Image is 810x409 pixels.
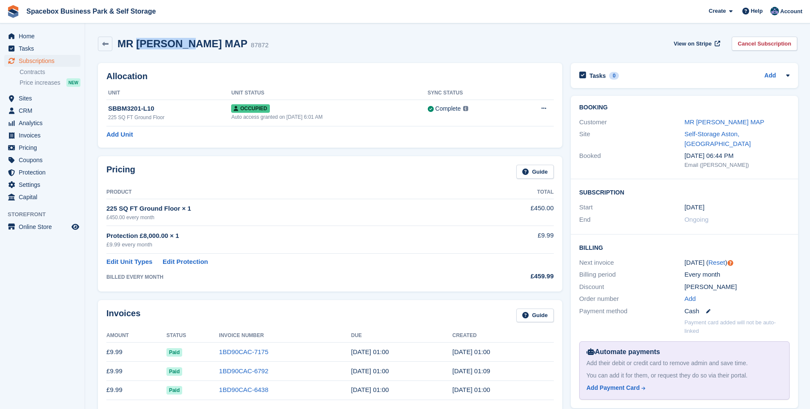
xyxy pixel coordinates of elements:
div: 225 SQ FT Ground Floor [108,114,231,121]
a: menu [4,30,80,42]
th: Amount [106,329,166,343]
time: 2025-05-28 00:00:23 UTC [452,386,490,393]
td: £9.99 [106,343,166,362]
div: Tooltip anchor [727,259,734,267]
a: Add [764,71,776,81]
p: Payment card added will not be auto-linked [684,318,790,335]
a: Add [684,294,696,304]
th: Sync Status [428,86,515,100]
span: Coupons [19,154,70,166]
div: You can add it for them, or request they do so via their portal. [587,371,782,380]
div: BILLED EVERY MONTH [106,273,471,281]
div: Add their debit or credit card to remove admin and save time. [587,359,782,368]
a: MR [PERSON_NAME] MAP [684,118,764,126]
div: Add Payment Card [587,383,640,392]
span: View on Stripe [674,40,712,48]
div: Customer [579,117,684,127]
a: Preview store [70,222,80,232]
a: 1BD90CAC-7175 [219,348,269,355]
div: 0 [609,72,619,80]
th: Status [166,329,219,343]
div: Automate payments [587,347,782,357]
a: menu [4,221,80,233]
span: Analytics [19,117,70,129]
a: menu [4,117,80,129]
div: Billing period [579,270,684,280]
td: £9.99 [471,226,554,254]
div: Protection £8,000.00 × 1 [106,231,471,241]
a: Add Payment Card [587,383,779,392]
span: Protection [19,166,70,178]
a: Self-Storage Aston, [GEOGRAPHIC_DATA] [684,130,751,147]
span: CRM [19,105,70,117]
img: Daud [770,7,779,15]
a: Add Unit [106,130,133,140]
div: [PERSON_NAME] [684,282,790,292]
a: menu [4,166,80,178]
time: 2025-07-28 00:00:16 UTC [452,348,490,355]
div: Every month [684,270,790,280]
th: Created [452,329,554,343]
th: Total [471,186,554,199]
span: Paid [166,386,182,395]
h2: MR [PERSON_NAME] MAP [117,38,247,49]
span: Storefront [8,210,85,219]
span: Help [751,7,763,15]
span: Settings [19,179,70,191]
th: Unit Status [231,86,427,100]
div: 87872 [251,40,269,50]
a: Guide [516,165,554,179]
a: menu [4,129,80,141]
h2: Allocation [106,72,554,81]
span: Occupied [231,104,269,113]
time: 2025-07-29 00:00:00 UTC [351,348,389,355]
a: View on Stripe [670,37,722,51]
a: menu [4,191,80,203]
span: Subscriptions [19,55,70,67]
div: £9.99 every month [106,240,471,249]
span: Tasks [19,43,70,54]
td: £9.99 [106,362,166,381]
a: menu [4,43,80,54]
span: Ongoing [684,216,709,223]
time: 2025-06-28 00:09:01 UTC [452,367,490,375]
img: stora-icon-8386f47178a22dfd0bd8f6a31ec36ba5ce8667c1dd55bd0f319d3a0aa187defe.svg [7,5,20,18]
time: 2025-06-29 00:00:00 UTC [351,367,389,375]
h2: Invoices [106,309,140,323]
a: Contracts [20,68,80,76]
div: £459.99 [471,272,554,281]
a: Price increases NEW [20,78,80,87]
h2: Billing [579,243,790,252]
a: 1BD90CAC-6792 [219,367,269,375]
span: Invoices [19,129,70,141]
span: Account [780,7,802,16]
th: Due [351,329,452,343]
a: menu [4,55,80,67]
img: icon-info-grey-7440780725fd019a000dd9b08b2336e03edf1995a4989e88bcd33f0948082b44.svg [463,106,468,111]
a: menu [4,154,80,166]
td: £450.00 [471,199,554,226]
a: menu [4,142,80,154]
th: Invoice Number [219,329,351,343]
h2: Pricing [106,165,135,179]
a: Reset [708,259,725,266]
div: Complete [435,104,461,113]
time: 2025-05-29 00:00:00 UTC [351,386,389,393]
span: Pricing [19,142,70,154]
div: Email ([PERSON_NAME]) [684,161,790,169]
a: menu [4,105,80,117]
div: Cash [684,306,790,316]
span: Capital [19,191,70,203]
div: Start [579,203,684,212]
h2: Tasks [590,72,606,80]
div: [DATE] 06:44 PM [684,151,790,161]
span: Paid [166,367,182,376]
div: Payment method [579,306,684,316]
span: Sites [19,92,70,104]
div: Auto access granted on [DATE] 6:01 AM [231,113,427,121]
a: Guide [516,309,554,323]
a: Edit Protection [163,257,208,267]
div: Booked [579,151,684,169]
th: Unit [106,86,231,100]
div: Order number [579,294,684,304]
